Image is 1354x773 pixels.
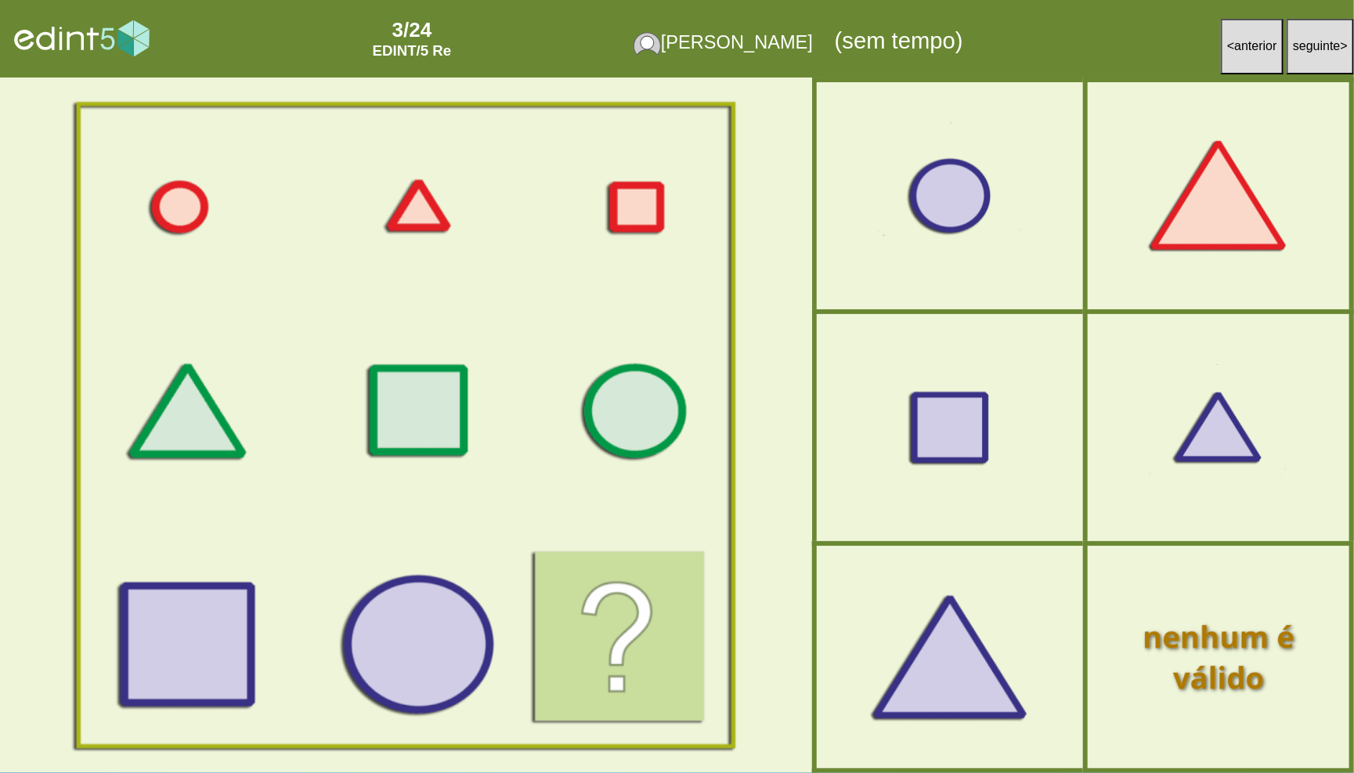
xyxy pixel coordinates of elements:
[1234,39,1276,52] span: anterior
[1221,19,1284,74] button: <anterior
[1287,19,1354,74] button: seguinte>
[8,7,156,70] img: logo_edint5_num_blanco.svg
[392,18,432,42] b: 3/24
[1293,39,1341,52] span: seguinte
[345,18,451,60] div: item: 5Re03
[831,26,967,56] div: Tempo total disponível para esta prova
[373,42,452,60] div: item: 5Re03
[634,32,813,56] div: Pessoa a quem este Questionário é aplicado
[634,32,661,56] img: alumnogenerico.svg
[1169,5,1214,50] div: tempo disponível para esta pergunta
